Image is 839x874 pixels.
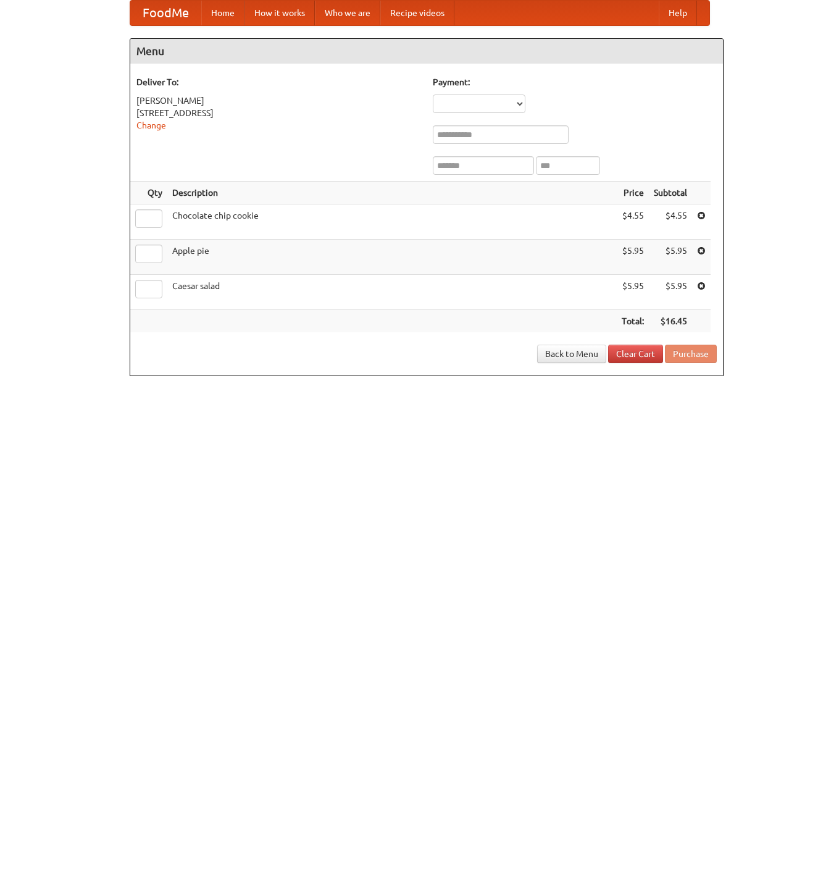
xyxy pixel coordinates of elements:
[659,1,697,25] a: Help
[167,275,617,310] td: Caesar salad
[136,107,420,119] div: [STREET_ADDRESS]
[130,1,201,25] a: FoodMe
[649,275,692,310] td: $5.95
[617,310,649,333] th: Total:
[201,1,244,25] a: Home
[380,1,454,25] a: Recipe videos
[136,76,420,88] h5: Deliver To:
[136,120,166,130] a: Change
[130,182,167,204] th: Qty
[315,1,380,25] a: Who we are
[537,345,606,363] a: Back to Menu
[649,182,692,204] th: Subtotal
[167,182,617,204] th: Description
[665,345,717,363] button: Purchase
[244,1,315,25] a: How it works
[617,182,649,204] th: Price
[130,39,723,64] h4: Menu
[433,76,717,88] h5: Payment:
[649,240,692,275] td: $5.95
[167,240,617,275] td: Apple pie
[608,345,663,363] a: Clear Cart
[136,95,420,107] div: [PERSON_NAME]
[649,204,692,240] td: $4.55
[167,204,617,240] td: Chocolate chip cookie
[617,275,649,310] td: $5.95
[617,240,649,275] td: $5.95
[649,310,692,333] th: $16.45
[617,204,649,240] td: $4.55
